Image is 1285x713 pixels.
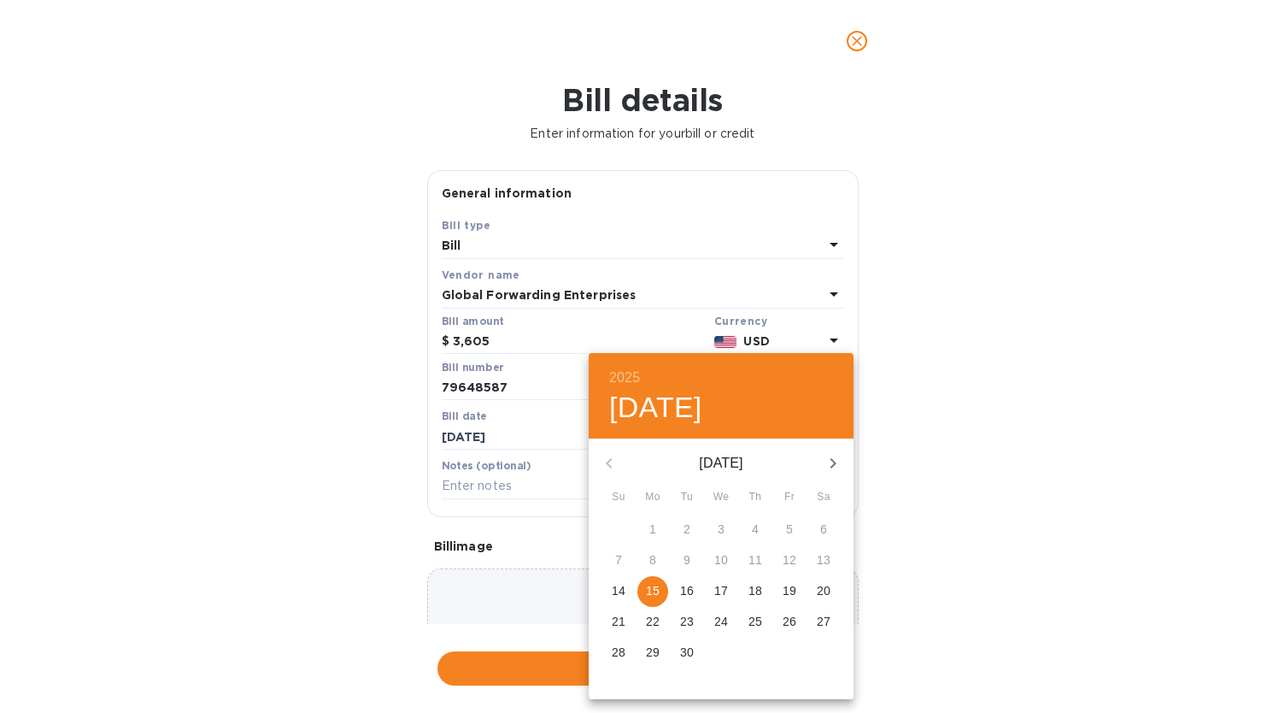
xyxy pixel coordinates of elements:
[646,644,660,661] p: 29
[646,582,660,599] p: 15
[603,576,634,607] button: 14
[637,638,668,669] button: 29
[783,613,796,630] p: 26
[706,489,736,506] span: We
[609,390,702,426] button: [DATE]
[672,576,702,607] button: 16
[774,576,805,607] button: 19
[808,489,839,506] span: Sa
[609,366,640,390] button: 2025
[714,582,728,599] p: 17
[714,613,728,630] p: 24
[672,489,702,506] span: Tu
[637,489,668,506] span: Mo
[637,607,668,638] button: 22
[680,613,694,630] p: 23
[612,582,625,599] p: 14
[774,607,805,638] button: 26
[706,607,736,638] button: 24
[817,582,830,599] p: 20
[603,489,634,506] span: Su
[740,576,771,607] button: 18
[672,638,702,669] button: 30
[672,607,702,638] button: 23
[612,613,625,630] p: 21
[808,607,839,638] button: 27
[783,582,796,599] p: 19
[748,582,762,599] p: 18
[603,638,634,669] button: 28
[817,613,830,630] p: 27
[612,644,625,661] p: 28
[808,576,839,607] button: 20
[680,644,694,661] p: 30
[646,613,660,630] p: 22
[740,607,771,638] button: 25
[603,607,634,638] button: 21
[774,489,805,506] span: Fr
[748,613,762,630] p: 25
[740,489,771,506] span: Th
[637,576,668,607] button: 15
[630,453,813,474] p: [DATE]
[706,576,736,607] button: 17
[680,582,694,599] p: 16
